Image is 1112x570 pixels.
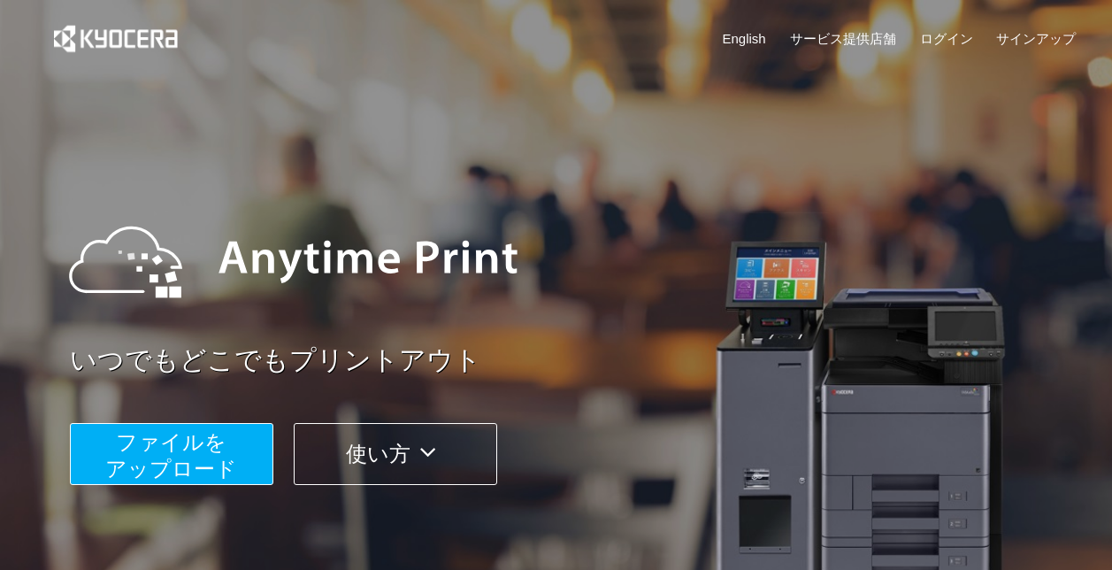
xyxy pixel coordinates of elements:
span: ファイルを ​​アップロード [105,430,237,481]
a: ログイン [920,29,973,48]
button: 使い方 [294,423,497,485]
a: いつでもどこでもプリントアウト [70,342,1087,380]
a: サービス提供店舗 [790,29,896,48]
button: ファイルを​​アップロード [70,423,273,485]
a: サインアップ [996,29,1076,48]
a: English [723,29,766,48]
